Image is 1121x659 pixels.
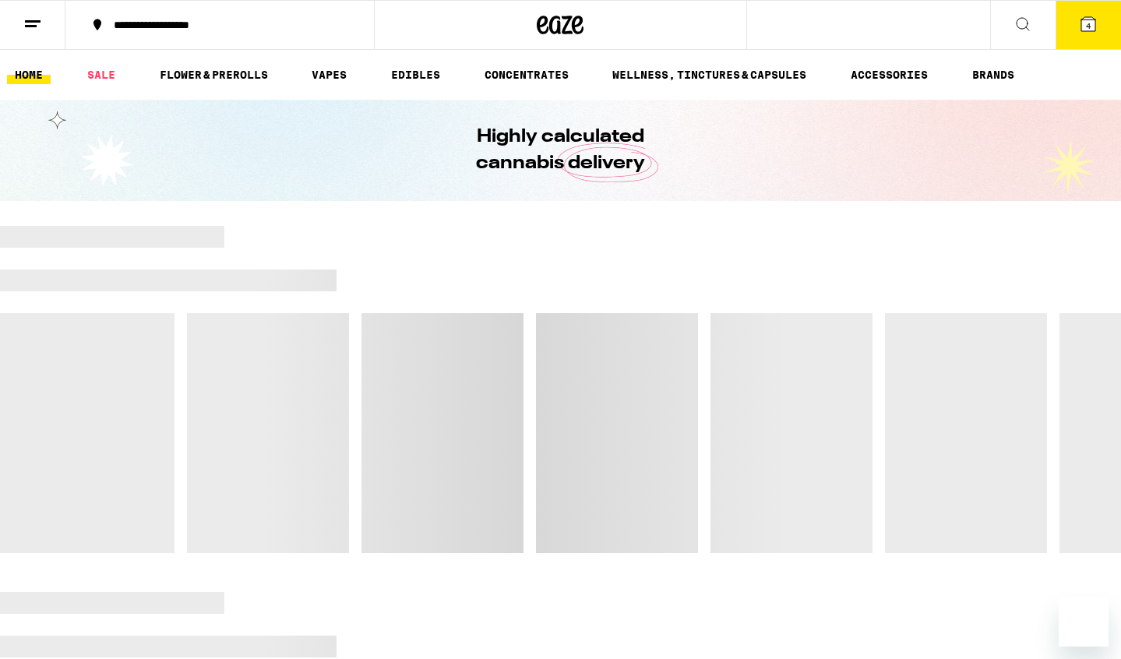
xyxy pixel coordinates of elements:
button: 4 [1056,1,1121,49]
a: WELLNESS, TINCTURES & CAPSULES [605,65,814,84]
a: EDIBLES [383,65,448,84]
a: CONCENTRATES [477,65,576,84]
a: ACCESSORIES [843,65,936,84]
a: HOME [7,65,51,84]
a: BRANDS [964,65,1022,84]
h1: Highly calculated cannabis delivery [432,124,689,177]
a: SALE [79,65,123,84]
a: VAPES [304,65,354,84]
iframe: Button to launch messaging window [1059,597,1109,647]
span: 4 [1086,21,1091,30]
a: FLOWER & PREROLLS [152,65,276,84]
